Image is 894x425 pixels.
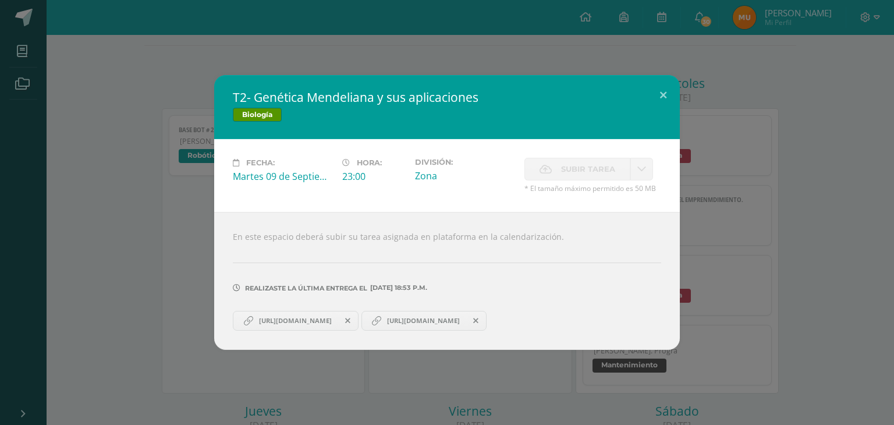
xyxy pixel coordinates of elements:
[233,311,359,331] a: [URL][DOMAIN_NAME]
[253,316,338,325] span: [URL][DOMAIN_NAME]
[214,212,680,349] div: En este espacio deberá subir su tarea asignada en plataforma en la calendarización.
[338,314,358,327] span: Remover entrega
[381,316,466,325] span: [URL][DOMAIN_NAME]
[524,158,630,180] label: La fecha de entrega ha expirado
[246,158,275,167] span: Fecha:
[524,183,661,193] span: * El tamaño máximo permitido es 50 MB
[630,158,653,180] a: La fecha de entrega ha expirado
[233,170,333,183] div: Martes 09 de Septiembre
[561,158,615,180] span: Subir tarea
[647,75,680,115] button: Close (Esc)
[361,311,487,331] a: [URL][DOMAIN_NAME]
[245,284,367,292] span: Realizaste la última entrega el
[415,169,515,182] div: Zona
[415,158,515,167] label: División:
[233,108,282,122] span: Biología
[342,170,406,183] div: 23:00
[357,158,382,167] span: Hora:
[466,314,486,327] span: Remover entrega
[233,89,661,105] h2: T2- Genética Mendeliana y sus aplicaciones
